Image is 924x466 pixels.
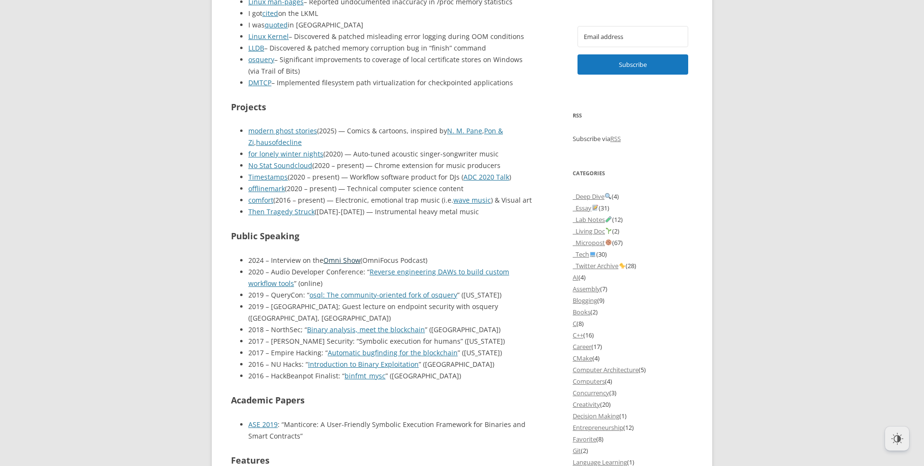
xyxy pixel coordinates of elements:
[573,237,693,248] li: (67)
[231,100,532,114] h2: Projects
[453,195,491,205] a: wave music
[573,285,600,293] a: Assembly
[573,445,693,456] li: (2)
[248,54,532,77] li: – Significant improvements to coverage of local certificate stores on Windows (via Trail of Bits)
[248,207,315,216] a: Then Tragedy Struck
[248,324,532,336] li: 2018 – NorthSec; “ ” ([GEOGRAPHIC_DATA])
[573,388,609,397] a: Concurrency
[573,331,583,339] a: C++
[256,138,302,147] a: hausofdecline
[573,387,693,399] li: (3)
[248,126,317,135] a: modern ghost stories
[248,183,532,194] li: (2020 – present) — Technical computer science content
[592,205,598,211] img: 📝
[573,225,693,237] li: (2)
[573,272,693,283] li: (4)
[573,295,693,306] li: (9)
[248,160,532,171] li: (2020 – present) — Chrome extension for music producers
[573,215,612,224] a: _Lab Notes
[248,161,312,170] a: No Stat Soundcloud
[577,54,688,75] button: Subscribe
[248,172,288,181] a: Timestamps
[573,422,693,433] li: (12)
[573,168,693,179] h3: Categories
[573,341,693,352] li: (17)
[577,26,688,47] input: Email address
[248,266,532,289] li: 2020 – Audio Developer Conference: “ ” (online)
[573,318,693,329] li: (8)
[264,43,486,52] span: – Discovered & patched memory corruption bug in “finish” command
[248,255,532,266] li: 2024 – Interview on the (OmniFocus Podcast)
[323,256,360,265] a: Omni Show
[573,308,590,316] a: Books
[248,301,532,324] li: 2019 – [GEOGRAPHIC_DATA]; Guest lecture on endpoint security with osquery ([GEOGRAPHIC_DATA], [GE...
[573,433,693,445] li: (8)
[573,261,626,270] a: _Twitter Archive
[590,251,596,257] img: 💻
[573,364,693,375] li: (5)
[573,296,597,305] a: Blogging
[573,342,591,351] a: Career
[248,184,285,193] a: offlinemark
[605,216,612,222] img: 🧪
[573,260,693,272] li: (28)
[248,148,532,160] li: (2020) — Auto-tuned acoustic singer-songwriter music
[248,267,509,288] a: Reverse engineering DAWs to build custom workflow tools
[248,347,532,359] li: 2017 – Empire Hacking: “ ” ([US_STATE])
[573,227,612,235] a: _Living Doc
[573,191,693,202] li: (4)
[248,31,532,42] li: – Discovered & patched misleading error logging during OOM conditions
[573,423,623,432] a: Entrepreneurship
[573,410,693,422] li: (1)
[573,283,693,295] li: (7)
[248,194,532,206] li: (2016 – present) — Electronic, emotional trap music (i.e. ) & Visual art
[248,289,532,301] li: 2019 – QueryCon: “ ” ([US_STATE])
[605,228,612,234] img: 🌱
[248,370,532,382] li: 2016 – HackBeanpot Finalist: “ ” ([GEOGRAPHIC_DATA])
[308,360,419,369] a: Introduction to Binary Exploitation
[328,348,458,357] a: Automatic bugfinding for the blockchain
[573,375,693,387] li: (4)
[573,273,578,282] a: AI
[605,193,611,199] img: 🔍
[573,306,693,318] li: (2)
[573,446,581,455] a: Git
[248,171,532,183] li: (2020 – present) — Workflow software product for DJs ( )
[573,354,592,362] a: CMake
[248,55,274,64] a: osquery
[248,43,264,52] a: LLDB
[248,420,278,429] a: ASE 2019
[573,214,693,225] li: (12)
[573,250,596,259] a: _Tech
[265,20,288,29] a: quoted
[573,329,693,341] li: (16)
[573,204,599,212] a: _Essay
[231,229,532,243] h2: Public Speaking
[248,419,532,442] li: : “Manticore: A User-Friendly Symbolic Execution Framework for Binaries and Smart Contracts”
[573,248,693,260] li: (30)
[573,238,612,247] a: _Micropost
[573,377,605,386] a: Computers
[345,371,385,380] a: binfmt_mysc
[573,400,600,409] a: Creativity
[573,133,693,144] p: Subscribe via
[248,32,289,41] a: Linux Kernel
[463,172,509,181] a: ADC 2020 Talk
[573,412,619,420] a: Decision Making
[231,393,532,407] h2: Academic Papers
[248,149,323,158] a: for lonely winter nights
[573,365,639,374] a: Computer Architecture
[248,195,273,205] a: comfort
[610,134,621,143] a: RSS
[573,192,612,201] a: _Deep Dive
[605,239,612,246] img: 🍪
[619,262,625,269] img: 🐤
[248,78,271,87] a: DMTCP
[447,126,482,135] a: N. M. Pane
[248,359,532,370] li: 2016 – NU Hacks: “ ” ([GEOGRAPHIC_DATA])
[309,290,457,299] a: osql: The community-oriented fork of osquery
[248,125,532,148] li: (2025) — Comics & cartoons, inspired by , ,
[262,9,278,18] a: cited
[248,336,532,347] li: 2017 – [PERSON_NAME] Security: “Symbolic execution for humans” ([US_STATE])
